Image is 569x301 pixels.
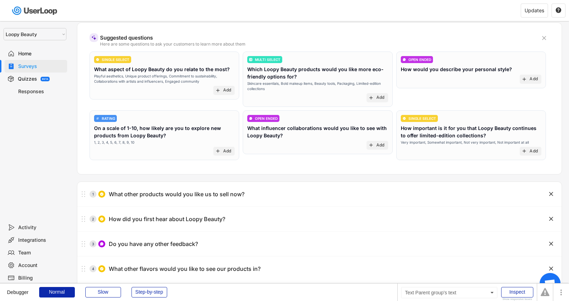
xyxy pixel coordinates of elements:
img: CircleTickMinorWhite.svg [403,117,406,120]
div: OPEN ENDED [408,58,431,61]
div: Inspect [501,287,533,297]
div: What other flavors would you like to see our products in? [109,265,261,273]
div: 3 [90,242,97,246]
div: Very important, Somewhat important, Not very important, Not important at all [401,140,529,145]
div: What influencer collaborations would you like to see with Loopy Beauty? [247,124,388,139]
img: CircleTickMinorWhite.svg [100,217,104,221]
button: add [215,148,221,154]
img: CircleTickMinorWhite.svg [100,192,104,196]
text:  [549,265,553,272]
div: Updates [525,8,544,13]
div: Which Loopy Beauty products would you like more eco-friendly options for? [247,66,388,80]
button:  [548,216,555,223]
img: AdjustIcon.svg [96,117,99,120]
div: Debugger [7,283,29,295]
text:  [549,215,553,223]
div: On a scale of 1-10, how likely are you to explore new products from Loopy Beauty? [94,124,235,139]
img: ConversationMinor.svg [100,242,104,246]
div: Team [18,249,64,256]
div: What other products would you like us to sell now? [109,191,244,198]
button:  [541,35,548,42]
div: Playful aesthetics, Unique product offerings, Commitment to sustainability, Collaborations with a... [94,74,235,84]
button:  [548,191,555,198]
div: 4 [90,267,97,271]
text:  [549,240,553,247]
img: ConversationMinor.svg [249,117,253,120]
div: MULTI SELECT [255,58,280,61]
div: Do you have any other feedback? [109,240,198,248]
text:  [549,190,553,198]
div: Responses [18,88,64,95]
div: Home [18,50,64,57]
div: Here are some questions to ask your customers to learn more about them [100,42,535,46]
div: Add [223,149,232,154]
button: add [368,95,374,101]
img: CircleTickMinorWhite.svg [100,267,104,271]
div: Add [529,76,538,82]
div: How did you first hear about Loopy Beauty? [109,216,225,223]
button:  [555,7,562,14]
img: userloop-logo-01.svg [10,4,60,18]
div: RATING [102,117,115,120]
button: add [215,88,221,93]
button:  [548,240,555,247]
div: OPEN ENDED [255,117,278,120]
div: Activity [18,224,64,231]
div: Quizzes [18,76,37,82]
div: Integrations [18,237,64,244]
div: How important is it for you that Loopy Beauty continues to offer limited-edition collections? [401,124,541,139]
div: Open chat [540,273,561,294]
div: SINGLE SELECT [102,58,129,61]
button:  [548,265,555,272]
div: Billing [18,275,64,281]
img: MagicMajor%20%28Purple%29.svg [91,35,97,40]
div: 1, 2, 3, 4, 5, 6, 7, 8, 9, 10 [94,140,134,145]
div: Slow [85,287,121,297]
div: Add [376,143,385,148]
div: Text Parent group's text [401,287,497,298]
div: BETA [42,78,48,80]
div: 2 [90,217,97,221]
img: ListMajor.svg [249,58,253,61]
text:  [556,7,561,13]
img: CircleTickMinorWhite.svg [96,58,99,61]
button: add [368,142,374,148]
button: add [521,148,527,154]
div: SINGLE SELECT [408,117,436,120]
div: Account [18,262,64,269]
div: Add [376,95,385,101]
div: What aspect of Loopy Beauty do you relate to the most? [94,66,230,73]
div: Suggested questions [100,35,535,40]
div: Step-by-step [131,287,167,297]
div: Add [529,149,538,154]
img: ConversationMinor.svg [403,58,406,61]
div: Add [223,88,232,93]
div: Normal [39,287,75,297]
div: Skincare essentials, Bold makeup items, Beauty tools, Packaging, Limited-edition collections [247,81,388,91]
div: 1 [90,192,97,196]
text:  [542,34,546,42]
div: How would you describe your personal style? [401,66,512,73]
button: add [521,76,527,82]
div: Surveys [18,63,64,70]
div: Show responsive boxes [501,298,533,301]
